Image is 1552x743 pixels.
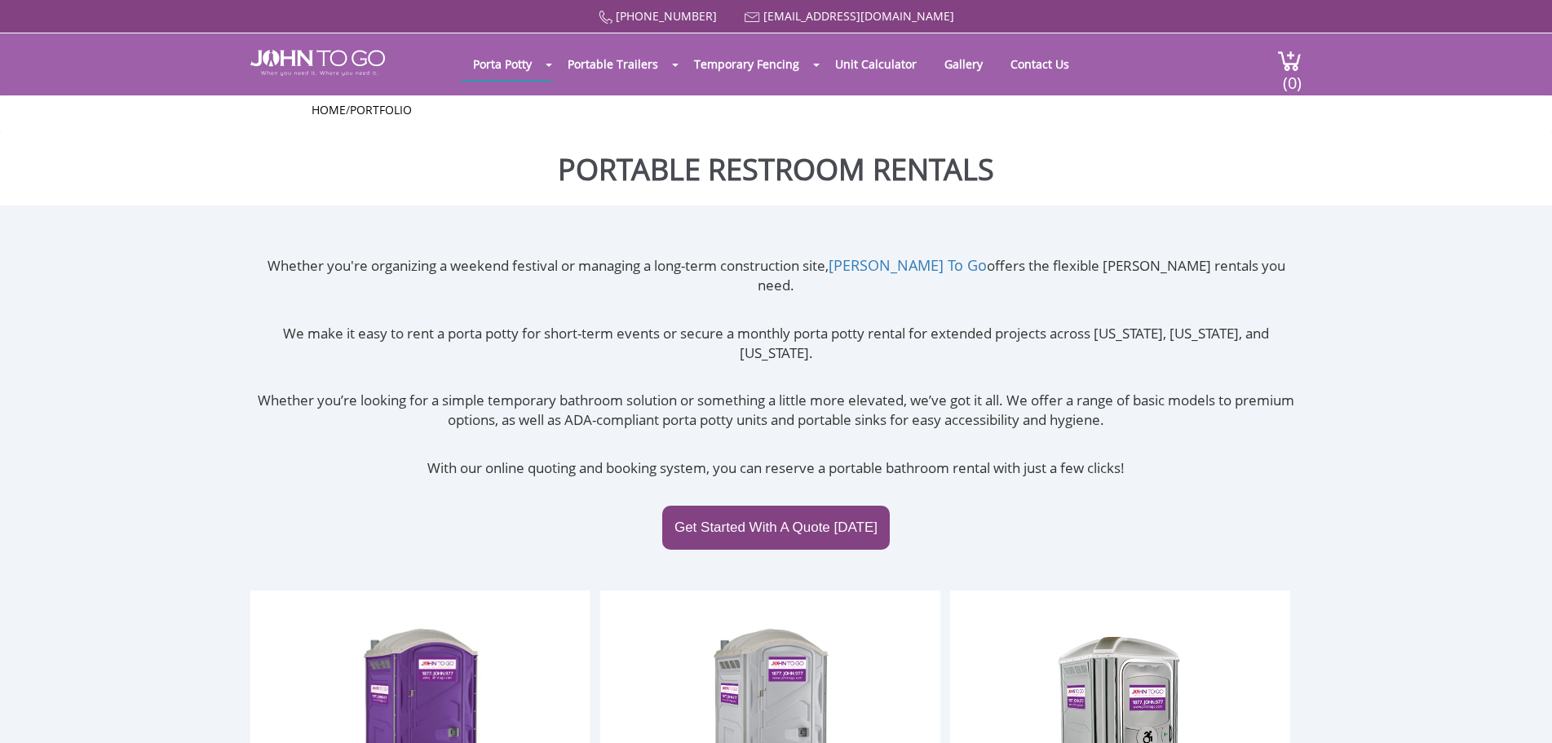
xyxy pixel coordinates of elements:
p: Whether you're organizing a weekend festival or managing a long-term construction site, offers th... [250,255,1302,296]
p: Whether you’re looking for a simple temporary bathroom solution or something a little more elevat... [250,391,1302,431]
button: Live Chat [1487,678,1552,743]
a: Gallery [932,48,995,80]
img: cart a [1277,50,1302,72]
a: Portable Trailers [555,48,670,80]
a: Contact Us [998,48,1081,80]
a: Home [312,102,346,117]
p: We make it easy to rent a porta potty for short-term events or secure a monthly porta potty renta... [250,324,1302,364]
a: Temporary Fencing [682,48,811,80]
a: [EMAIL_ADDRESS][DOMAIN_NAME] [763,8,954,24]
a: Porta Potty [461,48,544,80]
img: JOHN to go [250,50,385,76]
a: Get Started With A Quote [DATE] [662,506,890,550]
img: Mail [745,12,760,23]
span: (0) [1282,59,1302,94]
p: With our online quoting and booking system, you can reserve a portable bathroom rental with just ... [250,458,1302,478]
a: Unit Calculator [823,48,929,80]
a: [PHONE_NUMBER] [616,8,717,24]
img: Call [599,11,612,24]
ul: / [312,102,1241,118]
a: [PERSON_NAME] To Go [829,255,987,275]
a: Portfolio [350,102,412,117]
